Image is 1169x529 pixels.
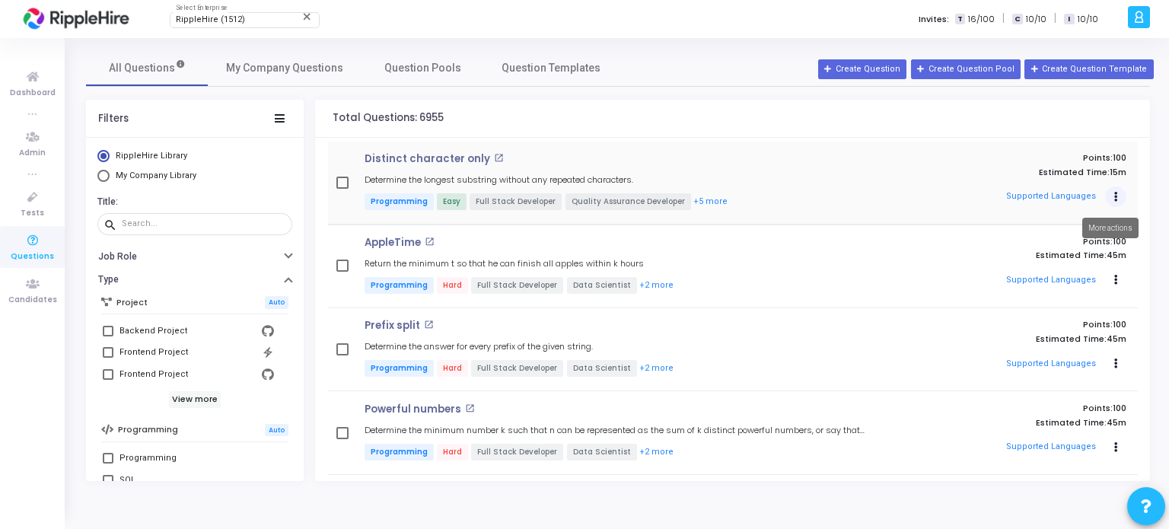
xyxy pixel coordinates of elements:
[119,449,177,467] div: Programming
[882,250,1126,260] p: Estimated Time:
[1105,269,1126,291] button: Actions
[1107,334,1126,344] span: 45m
[1078,13,1098,26] span: 10/10
[955,14,965,25] span: T
[11,250,54,263] span: Questions
[1082,218,1139,238] div: More actions
[1002,186,1101,209] button: Supported Languages
[1105,186,1126,208] button: Actions
[97,196,288,208] h6: Title:
[1110,167,1126,177] span: 15m
[118,425,178,435] h6: Programming
[470,193,562,210] span: Full Stack Developer
[122,219,286,228] input: Search...
[1107,250,1126,260] span: 45m
[437,360,468,377] span: Hard
[176,14,245,24] span: RippleHire (1512)
[365,342,593,352] h5: Determine the answer for every prefix of the given string.
[567,444,637,460] span: Data Scientist
[1107,418,1126,428] span: 45m
[1113,402,1126,414] span: 100
[437,277,468,294] span: Hard
[116,151,187,161] span: RippleHire Library
[21,207,44,220] span: Tests
[882,320,1126,330] p: Points:
[265,424,288,437] span: Auto
[98,251,137,263] h6: Job Role
[97,150,292,186] mat-radio-group: Select Library
[1002,11,1005,27] span: |
[567,360,637,377] span: Data Scientist
[365,175,633,185] h5: Determine the longest substring without any repeated characters.
[565,193,691,210] span: Quality Assurance Developer
[365,320,420,332] p: Prefix split
[494,153,504,163] mat-icon: open_in_new
[471,444,563,460] span: Full Stack Developer
[86,268,304,292] button: Type
[437,444,468,460] span: Hard
[119,471,135,489] div: SQL
[1105,437,1126,458] button: Actions
[639,279,674,293] button: +2 more
[911,59,1021,79] button: Create Question Pool
[425,237,435,247] mat-icon: open_in_new
[169,391,221,408] h6: View more
[116,170,196,180] span: My Company Library
[693,195,728,209] button: +5 more
[502,60,600,76] span: Question Templates
[1002,436,1101,459] button: Supported Languages
[1054,11,1056,27] span: |
[639,362,674,376] button: +2 more
[919,13,949,26] label: Invites:
[19,147,46,160] span: Admin
[116,298,148,308] h6: Project
[437,193,467,210] span: Easy
[882,167,1126,177] p: Estimated Time:
[265,296,288,309] span: Auto
[471,360,563,377] span: Full Stack Developer
[1012,14,1022,25] span: C
[365,237,421,249] p: AppleTime
[567,277,637,294] span: Data Scientist
[1113,151,1126,164] span: 100
[1002,352,1101,375] button: Supported Languages
[365,360,434,377] span: Programming
[98,113,129,125] div: Filters
[1024,59,1153,79] button: Create Question Template
[365,153,490,165] p: Distinct character only
[1002,269,1101,292] button: Supported Languages
[639,445,674,460] button: +2 more
[109,60,186,76] span: All Questions
[119,365,188,384] div: Frontend Project
[471,277,563,294] span: Full Stack Developer
[86,244,304,268] button: Job Role
[301,11,314,23] mat-icon: Clear
[226,60,343,76] span: My Company Questions
[365,277,434,294] span: Programming
[365,444,434,460] span: Programming
[19,4,133,34] img: logo
[98,274,119,285] h6: Type
[1113,318,1126,330] span: 100
[104,218,122,231] mat-icon: search
[365,403,461,416] p: Powerful numbers
[365,259,644,269] h5: Return the minimum t so that he can finish all apples within k hours
[119,343,188,362] div: Frontend Project
[424,320,434,330] mat-icon: open_in_new
[365,193,434,210] span: Programming
[882,237,1126,247] p: Points:
[818,59,906,79] button: Create Question
[365,425,868,435] h5: Determine the minimum number k such that n can be represented as the sum of k distinct powerful n...
[384,60,461,76] span: Question Pools
[1064,14,1074,25] span: I
[882,153,1126,163] p: Points:
[882,418,1126,428] p: Estimated Time:
[882,403,1126,413] p: Points:
[333,112,444,124] h4: Total Questions: 6955
[8,294,57,307] span: Candidates
[10,87,56,100] span: Dashboard
[1026,13,1046,26] span: 10/10
[882,334,1126,344] p: Estimated Time:
[1105,353,1126,374] button: Actions
[465,403,475,413] mat-icon: open_in_new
